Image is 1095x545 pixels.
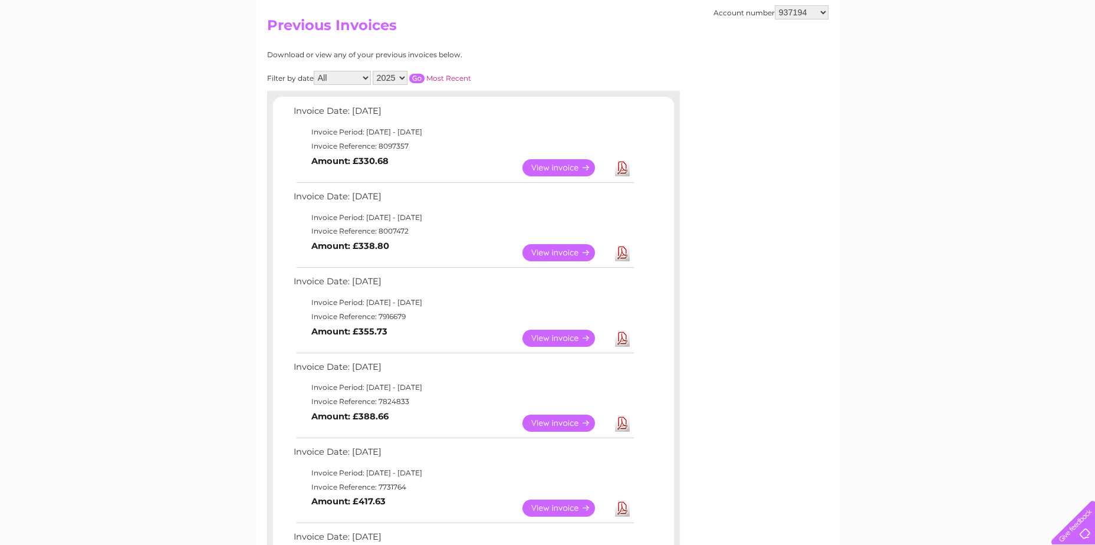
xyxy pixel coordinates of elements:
a: Download [615,159,630,176]
h2: Previous Invoices [267,17,828,40]
a: View [522,415,609,432]
a: Contact [1017,50,1045,59]
td: Invoice Reference: 7916679 [291,310,636,324]
a: Blog [992,50,1009,59]
img: logo.png [38,31,98,67]
div: Account number [713,5,828,19]
a: Telecoms [950,50,985,59]
a: Download [615,330,630,347]
td: Invoice Date: [DATE] [291,274,636,296]
td: Invoice Date: [DATE] [291,189,636,211]
a: Download [615,244,630,261]
td: Invoice Reference: 8007472 [291,224,636,238]
a: Energy [917,50,943,59]
a: Most Recent [426,74,471,83]
a: Water [887,50,910,59]
td: Invoice Reference: 8097357 [291,139,636,153]
a: View [522,500,609,517]
b: Amount: £330.68 [311,156,389,166]
td: Invoice Period: [DATE] - [DATE] [291,466,636,480]
a: View [522,159,609,176]
div: Clear Business is a trading name of Verastar Limited (registered in [GEOGRAPHIC_DATA] No. 3667643... [269,6,827,57]
b: Amount: £355.73 [311,326,387,337]
td: Invoice Period: [DATE] - [DATE] [291,296,636,310]
td: Invoice Period: [DATE] - [DATE] [291,380,636,395]
a: Log out [1056,50,1084,59]
div: Filter by date [267,71,577,85]
div: Download or view any of your previous invoices below. [267,51,577,59]
td: Invoice Date: [DATE] [291,359,636,381]
b: Amount: £388.66 [311,411,389,422]
td: Invoice Date: [DATE] [291,103,636,125]
b: Amount: £338.80 [311,241,389,251]
a: Download [615,415,630,432]
td: Invoice Reference: 7731764 [291,480,636,494]
b: Amount: £417.63 [311,496,386,507]
td: Invoice Date: [DATE] [291,444,636,466]
a: View [522,244,609,261]
td: Invoice Reference: 7824833 [291,395,636,409]
td: Invoice Period: [DATE] - [DATE] [291,211,636,225]
a: 0333 014 3131 [873,6,954,21]
a: View [522,330,609,347]
a: Download [615,500,630,517]
td: Invoice Period: [DATE] - [DATE] [291,125,636,139]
